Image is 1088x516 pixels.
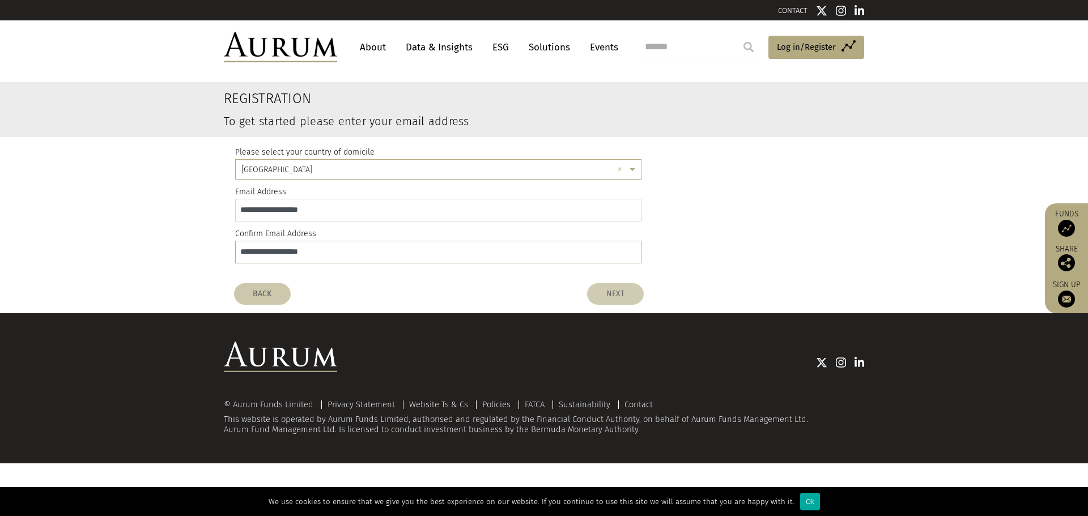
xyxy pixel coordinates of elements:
[617,164,627,176] span: Clear all
[836,357,846,368] img: Instagram icon
[1058,291,1075,308] img: Sign up to our newsletter
[409,399,468,410] a: Website Ts & Cs
[224,400,864,435] div: This website is operated by Aurum Funds Limited, authorised and regulated by the Financial Conduc...
[1058,254,1075,271] img: Share this post
[523,37,576,58] a: Solutions
[235,146,375,159] label: Please select your country of domicile
[224,32,337,62] img: Aurum
[224,400,319,409] div: © Aurum Funds Limited
[737,36,760,58] input: Submit
[224,342,337,372] img: Aurum Logo
[587,283,644,305] button: NEXT
[224,91,755,107] h2: Registration
[624,399,653,410] a: Contact
[328,399,395,410] a: Privacy Statement
[1051,209,1082,237] a: Funds
[584,37,618,58] a: Events
[482,399,511,410] a: Policies
[778,6,807,15] a: CONTACT
[234,283,291,305] button: BACK
[836,5,846,16] img: Instagram icon
[487,37,515,58] a: ESG
[235,227,316,241] label: Confirm Email Address
[1058,220,1075,237] img: Access Funds
[525,399,545,410] a: FATCA
[224,116,755,127] h3: To get started please enter your email address
[768,36,864,59] a: Log in/Register
[816,5,827,16] img: Twitter icon
[855,5,865,16] img: Linkedin icon
[855,357,865,368] img: Linkedin icon
[1051,245,1082,271] div: Share
[354,37,392,58] a: About
[400,37,478,58] a: Data & Insights
[235,185,286,199] label: Email Address
[777,40,836,54] span: Log in/Register
[816,357,827,368] img: Twitter icon
[1051,280,1082,308] a: Sign up
[559,399,610,410] a: Sustainability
